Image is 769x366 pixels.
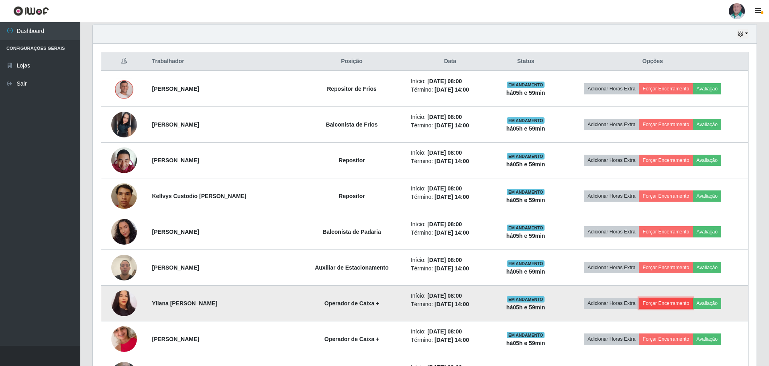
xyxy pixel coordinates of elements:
th: Trabalhador [147,52,298,71]
strong: Repositor de Frios [327,86,377,92]
time: [DATE] 14:00 [434,86,469,93]
button: Forçar Encerramento [639,262,693,273]
span: EM ANDAMENTO [507,260,545,267]
img: 1753963052474.jpeg [111,250,137,284]
button: Adicionar Horas Extra [584,83,639,94]
li: Início: [411,292,490,300]
li: Início: [411,220,490,229]
strong: há 05 h e 59 min [506,161,545,168]
li: Início: [411,327,490,336]
strong: [PERSON_NAME] [152,121,199,128]
li: Início: [411,184,490,193]
strong: Operador de Caixa + [324,336,379,342]
button: Forçar Encerramento [639,333,693,345]
li: Término: [411,193,490,201]
strong: Repositor [339,193,365,199]
button: Adicionar Horas Extra [584,298,639,309]
strong: há 05 h e 59 min [506,125,545,132]
span: EM ANDAMENTO [507,296,545,303]
strong: Kellvys Custodio [PERSON_NAME] [152,193,247,199]
th: Posição [298,52,406,71]
strong: [PERSON_NAME] [152,264,199,271]
strong: [PERSON_NAME] [152,157,199,164]
button: Adicionar Horas Extra [584,155,639,166]
button: Adicionar Horas Extra [584,262,639,273]
img: 1749949731106.jpeg [111,112,137,137]
time: [DATE] 08:00 [427,185,462,192]
li: Início: [411,149,490,157]
img: 1749491898504.jpeg [111,316,137,362]
li: Término: [411,121,490,130]
strong: há 05 h e 59 min [506,197,545,203]
strong: [PERSON_NAME] [152,86,199,92]
time: [DATE] 08:00 [427,328,462,335]
img: 1753263682977.jpeg [111,179,137,213]
time: [DATE] 14:00 [434,122,469,129]
button: Avaliação [693,83,721,94]
time: [DATE] 08:00 [427,78,462,84]
img: 1753657794780.jpeg [111,78,137,99]
strong: [PERSON_NAME] [152,336,199,342]
li: Início: [411,77,490,86]
strong: Operador de Caixa + [324,300,379,307]
strong: há 05 h e 59 min [506,268,545,275]
button: Avaliação [693,298,721,309]
time: [DATE] 08:00 [427,149,462,156]
button: Adicionar Horas Extra [584,226,639,237]
strong: há 05 h e 59 min [506,233,545,239]
strong: há 05 h e 59 min [506,340,545,346]
time: [DATE] 08:00 [427,114,462,120]
button: Adicionar Horas Extra [584,333,639,345]
span: EM ANDAMENTO [507,332,545,338]
li: Término: [411,300,490,309]
span: EM ANDAMENTO [507,82,545,88]
button: Avaliação [693,155,721,166]
time: [DATE] 14:00 [434,301,469,307]
time: [DATE] 14:00 [434,194,469,200]
strong: há 05 h e 59 min [506,90,545,96]
time: [DATE] 08:00 [427,221,462,227]
li: Término: [411,157,490,166]
th: Data [406,52,494,71]
img: CoreUI Logo [13,6,49,16]
button: Adicionar Horas Extra [584,119,639,130]
button: Forçar Encerramento [639,298,693,309]
button: Forçar Encerramento [639,119,693,130]
span: EM ANDAMENTO [507,225,545,231]
span: EM ANDAMENTO [507,117,545,124]
button: Forçar Encerramento [639,226,693,237]
img: 1655824719920.jpeg [111,290,137,317]
button: Forçar Encerramento [639,155,693,166]
button: Avaliação [693,119,721,130]
time: [DATE] 08:00 [427,257,462,263]
strong: Repositor [339,157,365,164]
li: Término: [411,336,490,344]
th: Opções [557,52,748,71]
time: [DATE] 14:00 [434,265,469,272]
th: Status [494,52,557,71]
time: [DATE] 08:00 [427,292,462,299]
button: Avaliação [693,190,721,202]
img: 1650455423616.jpeg [111,143,137,177]
li: Início: [411,256,490,264]
li: Início: [411,113,490,121]
button: Avaliação [693,262,721,273]
span: EM ANDAMENTO [507,189,545,195]
time: [DATE] 14:00 [434,158,469,164]
button: Forçar Encerramento [639,190,693,202]
strong: [PERSON_NAME] [152,229,199,235]
strong: há 05 h e 59 min [506,304,545,311]
button: Forçar Encerramento [639,83,693,94]
strong: Balconista de Padaria [322,229,381,235]
li: Término: [411,229,490,237]
li: Término: [411,86,490,94]
button: Avaliação [693,226,721,237]
strong: Balconista de Frios [326,121,377,128]
button: Avaliação [693,333,721,345]
span: EM ANDAMENTO [507,153,545,159]
button: Adicionar Horas Extra [584,190,639,202]
time: [DATE] 14:00 [434,337,469,343]
strong: Yllana [PERSON_NAME] [152,300,218,307]
time: [DATE] 14:00 [434,229,469,236]
strong: Auxiliar de Estacionamento [315,264,389,271]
